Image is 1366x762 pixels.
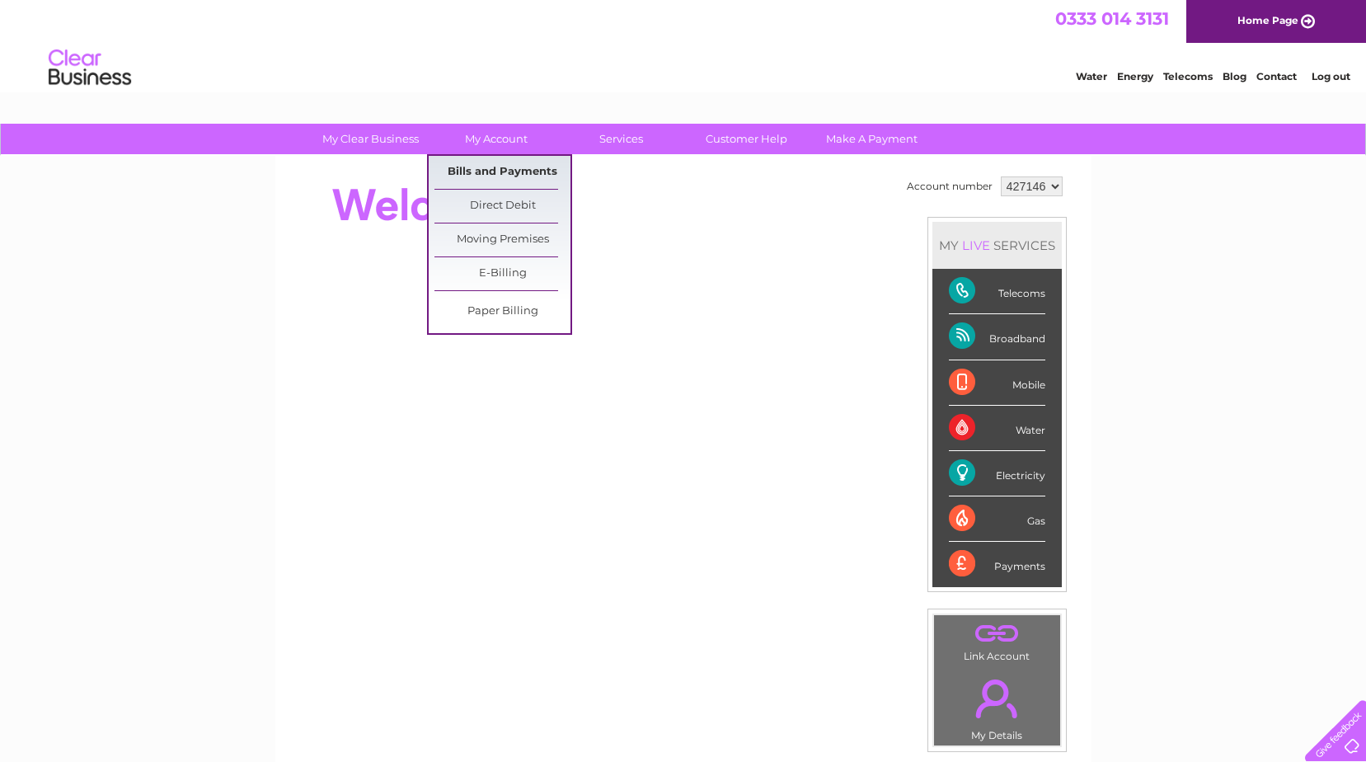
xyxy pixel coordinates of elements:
[1256,70,1297,82] a: Contact
[949,314,1045,360] div: Broadband
[938,670,1056,727] a: .
[1312,70,1350,82] a: Log out
[553,124,689,154] a: Services
[434,156,570,189] a: Bills and Payments
[933,614,1061,666] td: Link Account
[434,257,570,290] a: E-Billing
[303,124,439,154] a: My Clear Business
[933,666,1061,746] td: My Details
[1223,70,1246,82] a: Blog
[949,496,1045,542] div: Gas
[678,124,814,154] a: Customer Help
[48,43,132,93] img: logo.png
[949,360,1045,406] div: Mobile
[804,124,940,154] a: Make A Payment
[938,619,1056,648] a: .
[949,542,1045,586] div: Payments
[294,9,1073,80] div: Clear Business is a trading name of Verastar Limited (registered in [GEOGRAPHIC_DATA] No. 3667643...
[949,406,1045,451] div: Water
[949,269,1045,314] div: Telecoms
[1055,8,1169,29] a: 0333 014 3131
[1163,70,1213,82] a: Telecoms
[434,190,570,223] a: Direct Debit
[959,238,993,253] div: LIVE
[932,222,1062,269] div: MY SERVICES
[1117,70,1153,82] a: Energy
[434,223,570,256] a: Moving Premises
[428,124,564,154] a: My Account
[949,451,1045,496] div: Electricity
[903,172,997,200] td: Account number
[1076,70,1107,82] a: Water
[434,295,570,328] a: Paper Billing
